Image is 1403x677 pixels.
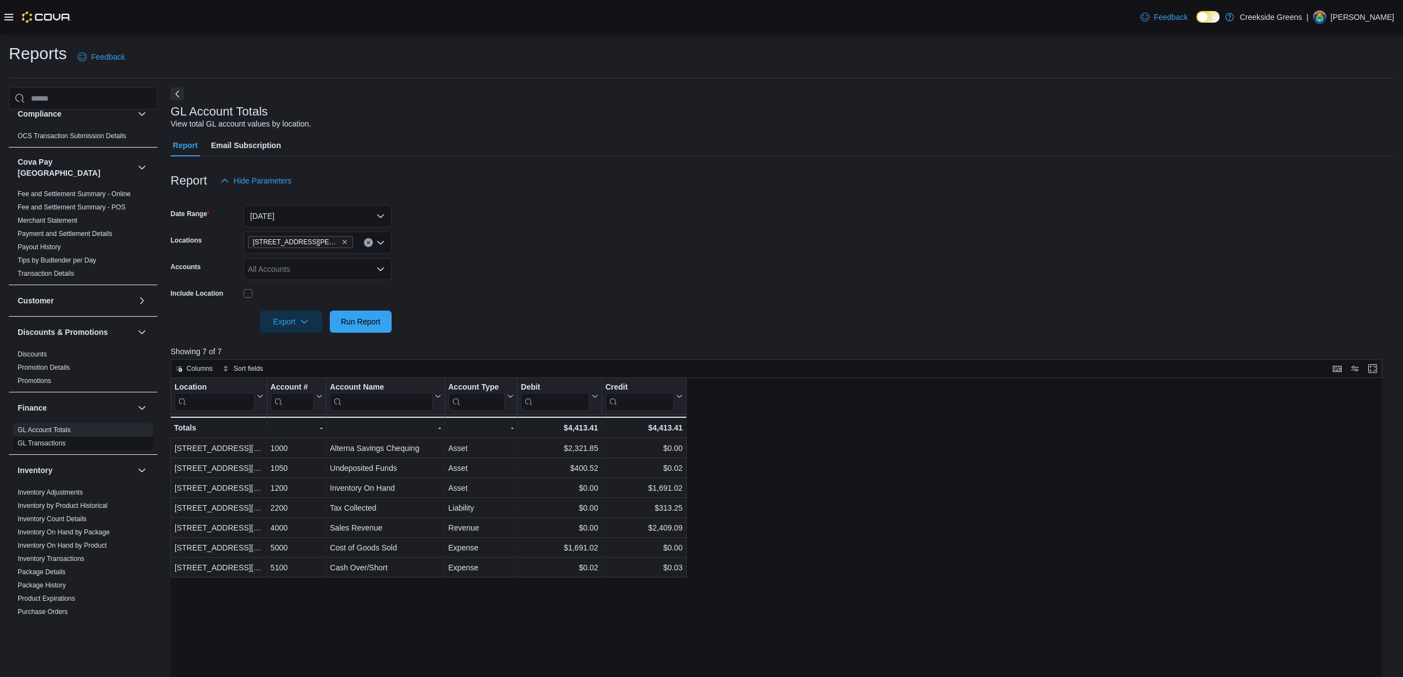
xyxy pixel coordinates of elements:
[605,382,683,411] button: Credit
[1154,12,1188,23] span: Feedback
[341,239,348,245] button: Remove 19 Reuben Crescent from selection in this group
[270,481,323,495] div: 1200
[1331,11,1394,24] p: [PERSON_NAME]
[18,439,66,447] a: GL Transactions
[1136,6,1192,28] a: Feedback
[330,311,392,333] button: Run Report
[330,442,441,455] div: Alterna Savings Chequing
[448,461,514,475] div: Asset
[22,12,71,23] img: Cova
[18,515,87,523] span: Inventory Count Details
[18,203,125,211] a: Fee and Settlement Summary - POS
[448,421,514,434] div: -
[330,561,441,574] div: Cash Over/Short
[330,501,441,515] div: Tax Collected
[605,442,683,455] div: $0.00
[18,190,131,198] span: Fee and Settlement Summary - Online
[18,515,87,523] a: Inventory Count Details
[270,501,323,515] div: 2200
[174,421,263,434] div: Totals
[171,289,223,298] label: Include Location
[330,461,441,475] div: Undeposited Funds
[1348,362,1362,375] button: Display options
[605,461,683,475] div: $0.02
[18,156,133,179] button: Cova Pay [GEOGRAPHIC_DATA]
[448,561,514,574] div: Expense
[448,382,514,411] button: Account Type
[521,421,598,434] div: $4,413.41
[135,401,149,414] button: Finance
[171,263,201,271] label: Accounts
[18,581,66,589] a: Package History
[18,377,51,385] a: Promotions
[18,554,85,563] span: Inventory Transactions
[521,501,598,515] div: $0.00
[135,464,149,477] button: Inventory
[175,481,263,495] div: [STREET_ADDRESS][PERSON_NAME]
[364,238,373,247] button: Clear input
[18,243,61,251] span: Payout History
[18,350,47,359] span: Discounts
[18,594,75,603] span: Product Expirations
[18,217,77,224] a: Merchant Statement
[18,229,112,238] span: Payment and Settlement Details
[18,269,74,278] span: Transaction Details
[18,528,110,536] a: Inventory On Hand by Package
[18,465,52,476] h3: Inventory
[521,382,598,411] button: Debit
[1196,11,1220,23] input: Dark Mode
[18,295,54,306] h3: Customer
[270,561,323,574] div: 5100
[1306,11,1309,24] p: |
[605,541,683,554] div: $0.00
[330,521,441,534] div: Sales Revenue
[18,402,47,413] h3: Finance
[521,481,598,495] div: $0.00
[175,442,263,455] div: [STREET_ADDRESS][PERSON_NAME]
[18,501,108,510] span: Inventory by Product Historical
[18,528,110,537] span: Inventory On Hand by Package
[18,568,66,576] span: Package Details
[171,346,1394,357] p: Showing 7 of 7
[267,311,315,333] span: Export
[175,382,263,411] button: Location
[605,481,683,495] div: $1,691.02
[521,541,598,554] div: $1,691.02
[175,561,263,574] div: [STREET_ADDRESS][PERSON_NAME]
[330,382,432,393] div: Account Name
[18,243,61,251] a: Payout History
[244,205,392,227] button: [DATE]
[253,237,339,248] span: [STREET_ADDRESS][PERSON_NAME]
[171,362,217,375] button: Columns
[234,175,292,186] span: Hide Parameters
[175,382,255,393] div: Location
[341,316,381,327] span: Run Report
[1240,11,1302,24] p: Creekside Greens
[171,209,210,218] label: Date Range
[18,402,133,413] button: Finance
[218,362,267,375] button: Sort fields
[330,382,432,411] div: Account Name
[18,256,96,265] span: Tips by Budtender per Day
[9,423,157,454] div: Finance
[18,541,107,550] span: Inventory On Hand by Product
[605,421,683,434] div: $4,413.41
[330,541,441,554] div: Cost of Goods Sold
[187,364,213,373] span: Columns
[18,108,133,119] button: Compliance
[376,238,385,247] button: Open list of options
[173,134,198,156] span: Report
[9,348,157,392] div: Discounts & Promotions
[18,132,126,140] a: OCS Transaction Submission Details
[171,87,184,101] button: Next
[605,501,683,515] div: $313.25
[1331,362,1344,375] button: Keyboard shortcuts
[18,216,77,225] span: Merchant Statement
[521,382,589,411] div: Debit
[171,174,207,187] h3: Report
[9,486,157,649] div: Inventory
[330,421,441,434] div: -
[270,421,323,434] div: -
